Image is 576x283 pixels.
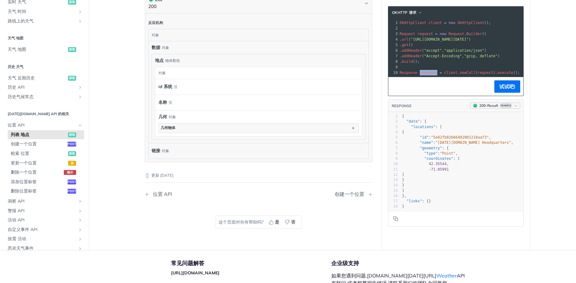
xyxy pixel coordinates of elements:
span: 自定义事件 API [8,227,76,233]
span: Builder [466,32,482,36]
svg: Chevron [364,1,369,6]
button: 否 [283,217,299,227]
span: 路线上的天气 [8,18,76,24]
p: 更新 [DATE] [145,172,372,179]
div: 对象 [162,45,169,51]
a: 下一页: 创建一个位置 [335,191,372,197]
div: 几何物体 [161,125,175,131]
a: Weather [436,273,457,279]
div: 17 [388,199,398,204]
button: 显示路线上天气的子页面 [78,19,83,24]
span: : { [402,119,427,123]
span: 创建一个位置 [11,141,66,148]
h2: 天气 地图 [5,36,84,41]
div: 1 [388,114,398,119]
a: 更新一个位置放 [8,159,84,168]
div: 13 [388,177,398,183]
span: 获取 [68,151,76,156]
div: 1 [388,20,399,26]
span: "type" [424,151,438,156]
span: "locations" [411,125,435,129]
span: request [477,71,493,75]
div: 弦 [169,98,172,107]
a: [URL][DOMAIN_NAME] [171,270,219,276]
div: 3 [388,124,398,130]
span: build [402,59,413,64]
span: Example [500,103,512,108]
div: 反应机构 [148,20,163,26]
div: 对象 [149,29,367,41]
div: 对象 [155,67,360,79]
span: { [402,130,404,134]
span: "data" [406,119,420,123]
a: 添加位置标签post [8,177,84,187]
div: 弦 [174,82,178,91]
div: 11 [388,167,398,172]
span: 获取 [68,132,76,137]
span: post [67,189,76,194]
span: 历史 API [8,85,76,91]
span: } [402,183,404,187]
div: 12 [388,172,398,177]
div: 2 [388,119,398,124]
a: 路线上的天气显示路线上天气的子页面 [5,17,84,26]
button: Copy to clipboard [391,214,400,223]
a: 列表 地点获取 [8,130,84,139]
span: 添加位置标签 [11,179,66,185]
a: 警报 API显示警报 API 的子页面 [5,206,84,216]
div: 5 [388,42,399,48]
button: 显示自定义事件 API 的子页面 [78,227,83,232]
span: client [428,21,442,25]
label: 名称 [158,98,167,107]
span: } [402,204,404,208]
span: . ( , ) [400,54,500,58]
nav: 分页 控制 [145,185,372,203]
button: RESPONSE [391,103,412,109]
div: 2 [388,26,399,31]
p: 200 [148,3,162,10]
div: 8 [388,59,399,64]
a: 按需 活动显示按需事件的子页面 [5,235,84,244]
div: 6 [388,140,398,145]
span: 获取 [68,76,76,81]
span: 德尔 [64,170,76,175]
span: 删除位置标签 [11,188,66,195]
div: 对象 [169,114,176,120]
button: 试试吧! [494,80,520,93]
span: 几何 [158,114,167,120]
span: ] [402,188,404,193]
span: . ( , ) [400,48,487,53]
span: 200 [473,104,477,107]
button: 显示严重天气事件的子页面 [78,246,83,251]
span: }, [402,194,406,198]
a: 天气 近期历史获取 [5,74,84,83]
div: 对象 [162,146,169,155]
a: 上一页: 位置 API [145,191,242,197]
label: id 系统 [158,82,172,91]
h5: 常见问题解答 [171,260,331,267]
span: (); [400,21,491,25]
div: 200 - Result [479,103,498,108]
div: 15 [388,188,398,193]
span: : , [402,151,458,156]
span: "accept" [424,48,442,53]
span: : , [402,140,513,145]
button: 显示按需事件的子页面 [78,237,83,242]
div: 4 [388,130,398,135]
span: . (); [400,59,420,64]
span: "geometry" [420,146,442,150]
button: 是 [267,217,283,227]
button: 显示事件 API 的子页面 [78,218,83,223]
div: 4 [388,37,399,42]
span: : { [402,146,449,150]
span: "5e82fb82b66492001218aaf3" [431,135,489,139]
span: 位置 API [8,123,76,129]
div: 位置 API [150,191,172,197]
span: 放 [68,161,76,166]
span: "coordinates" [424,156,453,161]
span: 获取 [68,47,76,52]
span: 天气 地图 [8,46,67,53]
span: OkHttpClient [457,21,484,25]
span: url [402,37,409,42]
a: 恶劣天气事件显示严重天气事件的子页面 [5,244,84,253]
